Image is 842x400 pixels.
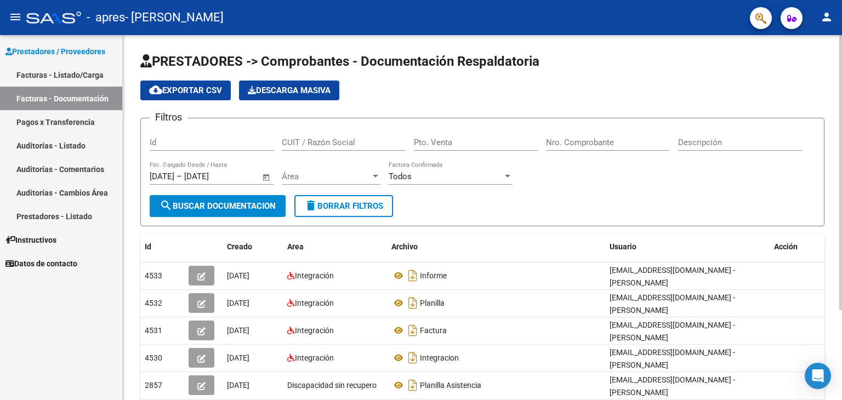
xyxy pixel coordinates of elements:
[5,258,77,270] span: Datos de contacto
[406,376,420,394] i: Descargar documento
[605,235,770,259] datatable-header-cell: Usuario
[227,353,249,362] span: [DATE]
[125,5,224,30] span: - [PERSON_NAME]
[227,271,249,280] span: [DATE]
[282,172,371,181] span: Área
[610,375,735,397] span: [EMAIL_ADDRESS][DOMAIN_NAME] - [PERSON_NAME]
[145,299,162,307] span: 4532
[149,85,222,95] span: Exportar CSV
[150,172,174,181] input: Start date
[295,353,334,362] span: Integración
[420,353,459,362] span: Integracion
[87,5,125,30] span: - apres
[160,199,173,212] mat-icon: search
[610,242,636,251] span: Usuario
[610,293,735,315] span: [EMAIL_ADDRESS][DOMAIN_NAME] - [PERSON_NAME]
[145,326,162,335] span: 4531
[820,10,833,24] mat-icon: person
[260,171,273,184] button: Open calendar
[160,201,276,211] span: Buscar Documentacion
[239,81,339,100] button: Descarga Masiva
[304,199,317,212] mat-icon: delete
[140,81,231,100] button: Exportar CSV
[295,299,334,307] span: Integración
[5,45,105,58] span: Prestadores / Proveedores
[145,242,151,251] span: Id
[9,10,22,24] mat-icon: menu
[227,381,249,390] span: [DATE]
[227,326,249,335] span: [DATE]
[770,235,824,259] datatable-header-cell: Acción
[227,242,252,251] span: Creado
[406,322,420,339] i: Descargar documento
[145,271,162,280] span: 4533
[239,81,339,100] app-download-masive: Descarga masiva de comprobantes (adjuntos)
[389,172,412,181] span: Todos
[294,195,393,217] button: Borrar Filtros
[140,235,184,259] datatable-header-cell: Id
[774,242,798,251] span: Acción
[610,266,735,287] span: [EMAIL_ADDRESS][DOMAIN_NAME] - [PERSON_NAME]
[248,85,331,95] span: Descarga Masiva
[145,381,162,390] span: 2857
[420,299,445,307] span: Planilla
[610,321,735,342] span: [EMAIL_ADDRESS][DOMAIN_NAME] - [PERSON_NAME]
[150,195,286,217] button: Buscar Documentacion
[283,235,387,259] datatable-header-cell: Area
[420,326,447,335] span: Factura
[406,294,420,312] i: Descargar documento
[287,381,377,390] span: Discapacidad sin recupero
[149,83,162,96] mat-icon: cloud_download
[406,267,420,284] i: Descargar documento
[406,349,420,367] i: Descargar documento
[145,353,162,362] span: 4530
[295,326,334,335] span: Integración
[223,235,283,259] datatable-header-cell: Creado
[5,234,56,246] span: Instructivos
[184,172,237,181] input: End date
[304,201,383,211] span: Borrar Filtros
[177,172,182,181] span: –
[805,363,831,389] div: Open Intercom Messenger
[295,271,334,280] span: Integración
[420,381,481,390] span: Planilla Asistencia
[287,242,304,251] span: Area
[150,110,187,125] h3: Filtros
[227,299,249,307] span: [DATE]
[140,54,539,69] span: PRESTADORES -> Comprobantes - Documentación Respaldatoria
[420,271,447,280] span: Informe
[391,242,418,251] span: Archivo
[610,348,735,369] span: [EMAIL_ADDRESS][DOMAIN_NAME] - [PERSON_NAME]
[387,235,605,259] datatable-header-cell: Archivo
